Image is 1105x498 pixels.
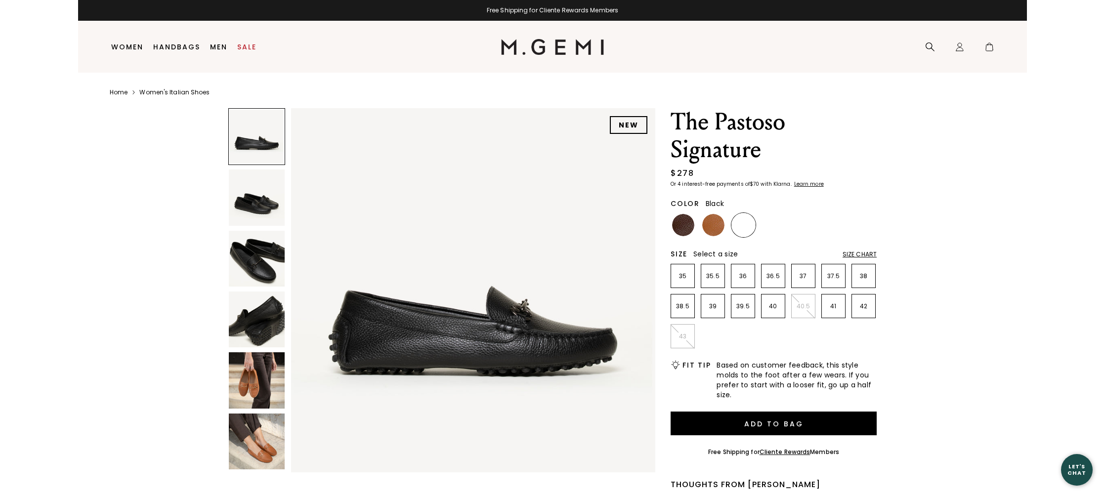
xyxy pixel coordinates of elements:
[671,302,694,310] p: 38.5
[229,414,285,469] img: The Pastoso Signature
[717,360,877,400] span: Based on customer feedback, this style molds to the foot after a few wears. If you prefer to star...
[610,116,647,134] div: NEW
[762,302,785,310] p: 40
[731,272,755,280] p: 36
[139,88,210,96] a: Women's Italian Shoes
[702,214,724,236] img: Tan
[153,43,200,51] a: Handbags
[693,249,738,259] span: Select a size
[852,302,875,310] p: 42
[78,6,1027,14] div: Free Shipping for Cliente Rewards Members
[760,448,810,456] a: Cliente Rewards
[792,272,815,280] p: 37
[793,181,824,187] a: Learn more
[671,200,700,207] h2: Color
[671,479,877,491] div: Thoughts from [PERSON_NAME]
[706,199,724,208] span: Black
[822,302,845,310] p: 41
[671,108,877,164] h1: The Pastoso Signature
[671,272,694,280] p: 35
[843,250,877,258] div: Size Chart
[794,180,824,188] klarna-placement-style-cta: Learn more
[750,180,759,188] klarna-placement-style-amount: $70
[762,272,785,280] p: 36.5
[731,302,755,310] p: 39.5
[701,272,724,280] p: 35.5
[671,332,694,340] p: 43
[852,272,875,280] p: 38
[229,231,285,287] img: The Pastoso Signature
[291,108,655,472] img: The Pastoso Signature
[822,272,845,280] p: 37.5
[110,88,127,96] a: Home
[671,167,694,179] div: $278
[701,302,724,310] p: 39
[229,169,285,225] img: The Pastoso Signature
[672,214,694,236] img: Chocolate
[1061,463,1093,476] div: Let's Chat
[210,43,227,51] a: Men
[229,291,285,347] img: The Pastoso Signature
[111,43,143,51] a: Women
[792,302,815,310] p: 40.5
[761,180,793,188] klarna-placement-style-body: with Klarna
[671,250,687,258] h2: Size
[682,361,711,369] h2: Fit Tip
[229,352,285,408] img: The Pastoso Signature
[671,412,877,435] button: Add to Bag
[237,43,256,51] a: Sale
[708,448,839,456] div: Free Shipping for Members
[501,39,604,55] img: M.Gemi
[671,180,750,188] klarna-placement-style-body: Or 4 interest-free payments of
[732,214,755,236] img: Black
